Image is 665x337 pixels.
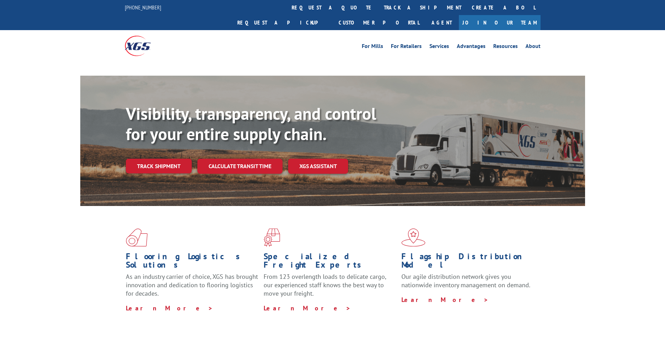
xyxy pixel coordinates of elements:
p: From 123 overlength loads to delicate cargo, our experienced staff knows the best way to move you... [264,273,396,304]
a: For Retailers [391,43,422,51]
a: For Mills [362,43,383,51]
h1: Flooring Logistics Solutions [126,252,258,273]
a: Agent [425,15,459,30]
h1: Flagship Distribution Model [401,252,534,273]
a: Resources [493,43,518,51]
a: Learn More > [126,304,213,312]
a: Services [429,43,449,51]
span: As an industry carrier of choice, XGS has brought innovation and dedication to flooring logistics... [126,273,258,297]
a: XGS ASSISTANT [288,159,348,174]
a: Request a pickup [232,15,333,30]
img: xgs-icon-flagship-distribution-model-red [401,228,426,247]
span: Our agile distribution network gives you nationwide inventory management on demand. [401,273,530,289]
a: Customer Portal [333,15,425,30]
img: xgs-icon-total-supply-chain-intelligence-red [126,228,148,247]
a: About [525,43,541,51]
img: xgs-icon-focused-on-flooring-red [264,228,280,247]
b: Visibility, transparency, and control for your entire supply chain. [126,103,376,145]
a: Join Our Team [459,15,541,30]
h1: Specialized Freight Experts [264,252,396,273]
a: Learn More > [401,296,489,304]
a: Calculate transit time [197,159,283,174]
a: Advantages [457,43,486,51]
a: Learn More > [264,304,351,312]
a: Track shipment [126,159,192,173]
a: [PHONE_NUMBER] [125,4,161,11]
